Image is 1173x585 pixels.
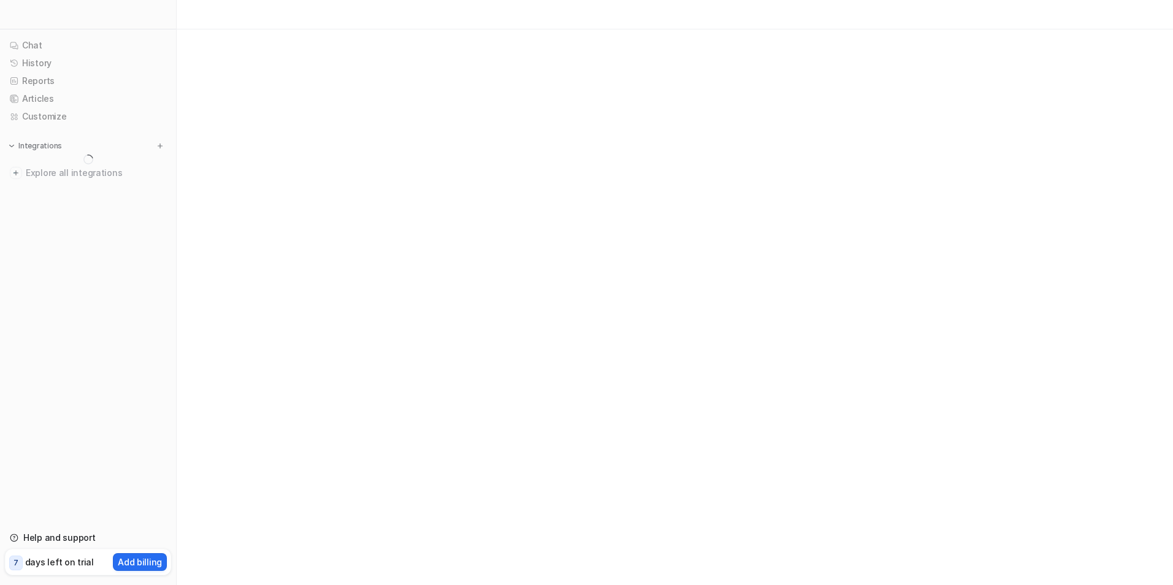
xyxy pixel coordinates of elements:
[13,557,18,568] p: 7
[156,142,164,150] img: menu_add.svg
[25,556,94,568] p: days left on trial
[10,167,22,179] img: explore all integrations
[113,553,167,571] button: Add billing
[5,55,171,72] a: History
[5,529,171,546] a: Help and support
[5,37,171,54] a: Chat
[118,556,162,568] p: Add billing
[5,164,171,182] a: Explore all integrations
[5,90,171,107] a: Articles
[5,140,66,152] button: Integrations
[5,72,171,90] a: Reports
[5,108,171,125] a: Customize
[18,141,62,151] p: Integrations
[7,142,16,150] img: expand menu
[26,163,166,183] span: Explore all integrations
